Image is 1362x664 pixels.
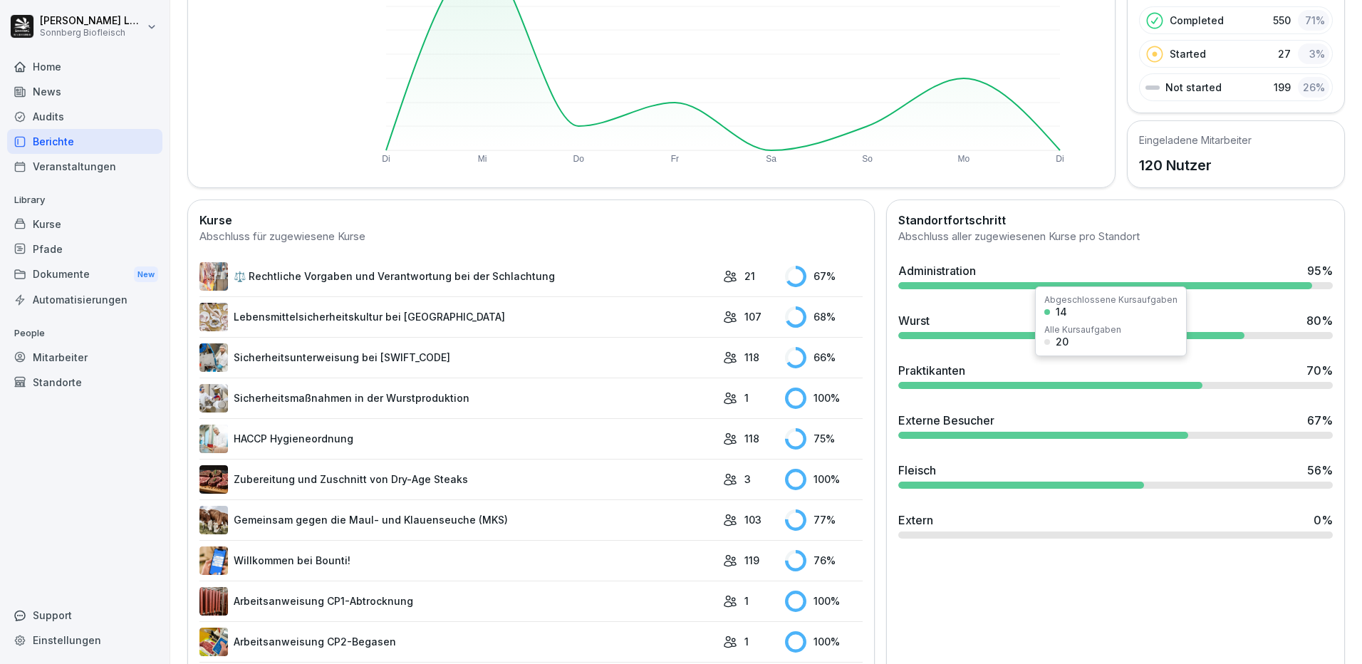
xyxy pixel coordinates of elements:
[1306,312,1333,329] div: 80 %
[744,350,759,365] p: 118
[1306,362,1333,379] div: 70 %
[1056,307,1067,317] div: 14
[785,428,863,450] div: 75 %
[744,634,749,649] p: 1
[1139,155,1252,176] p: 120 Nutzer
[478,154,487,164] text: Mi
[199,303,228,331] img: fel7zw93n786o3hrlxxj0311.png
[199,343,716,372] a: Sicherheitsunterweisung bei [SWIFT_CODE]
[199,587,716,616] a: Arbeitsanweisung CP1-Abtrocknung
[785,388,863,409] div: 100 %
[1044,296,1178,304] div: Abgeschlossene Kursaufgaben
[785,347,863,368] div: 66 %
[7,261,162,288] div: Dokumente
[1314,512,1333,529] div: 0 %
[744,512,761,527] p: 103
[1274,80,1291,95] p: 199
[785,306,863,328] div: 68 %
[7,154,162,179] a: Veranstaltungen
[199,587,228,616] img: mphigpm8jrcai41dtx68as7p.png
[744,390,749,405] p: 1
[7,129,162,154] a: Berichte
[898,512,933,529] div: Extern
[744,553,759,568] p: 119
[785,550,863,571] div: 76 %
[7,261,162,288] a: DokumenteNew
[898,462,936,479] div: Fleisch
[893,306,1338,345] a: Wurst80%
[671,154,679,164] text: Fr
[7,287,162,312] a: Automatisierungen
[7,54,162,79] a: Home
[1165,80,1222,95] p: Not started
[7,79,162,104] div: News
[766,154,776,164] text: Sa
[1044,326,1121,334] div: Alle Kursaufgaben
[7,237,162,261] a: Pfade
[744,269,755,284] p: 21
[199,343,228,372] img: bvgi5s23nmzwngfih7cf5uu4.png
[744,431,759,446] p: 118
[1056,154,1064,164] text: Di
[1298,77,1329,98] div: 26 %
[199,628,228,656] img: hj9o9v8kzxvzc93uvlzx86ct.png
[898,362,965,379] div: Praktikanten
[785,591,863,612] div: 100 %
[744,309,761,324] p: 107
[744,593,749,608] p: 1
[7,628,162,653] a: Einstellungen
[7,603,162,628] div: Support
[893,356,1338,395] a: Praktikanten70%
[199,465,716,494] a: Zubereitung und Zuschnitt von Dry-Age Steaks
[7,189,162,212] p: Library
[1298,10,1329,31] div: 71 %
[199,384,716,413] a: Sicherheitsmaßnahmen in der Wurstproduktion
[1307,462,1333,479] div: 56 %
[7,370,162,395] a: Standorte
[7,345,162,370] a: Mitarbeiter
[785,469,863,490] div: 100 %
[862,154,873,164] text: So
[382,154,390,164] text: Di
[134,266,158,283] div: New
[199,425,716,453] a: HACCP Hygieneordnung
[1307,412,1333,429] div: 67 %
[893,256,1338,295] a: Administration95%
[7,104,162,129] a: Audits
[199,628,716,656] a: Arbeitsanweisung CP2-Begasen
[1278,46,1291,61] p: 27
[199,262,716,291] a: ⚖️ Rechtliche Vorgaben und Verantwortung bei der Schlachtung
[1298,43,1329,64] div: 3 %
[785,266,863,287] div: 67 %
[1273,13,1291,28] p: 550
[1170,13,1224,28] p: Completed
[40,28,144,38] p: Sonnberg Biofleisch
[199,506,228,534] img: v5xfj2ee6dkih8wmb5im9fg5.png
[893,406,1338,445] a: Externe Besucher67%
[199,384,228,413] img: zsyqtckr062lfh3n5688yla6.png
[958,154,970,164] text: Mo
[199,425,228,453] img: xrzzrx774ak4h3u8hix93783.png
[1056,337,1069,347] div: 20
[1139,133,1252,147] h5: Eingeladene Mitarbeiter
[199,506,716,534] a: Gemeinsam gegen die Maul- und Klauenseuche (MKS)
[199,212,863,229] h2: Kurse
[199,229,863,245] div: Abschluss für zugewiesene Kurse
[1307,262,1333,279] div: 95 %
[785,509,863,531] div: 77 %
[199,303,716,331] a: Lebensmittelsicherheitskultur bei [GEOGRAPHIC_DATA]
[7,212,162,237] a: Kurse
[1170,46,1206,61] p: Started
[40,15,144,27] p: [PERSON_NAME] Lumetsberger
[893,456,1338,494] a: Fleisch56%
[573,154,585,164] text: Do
